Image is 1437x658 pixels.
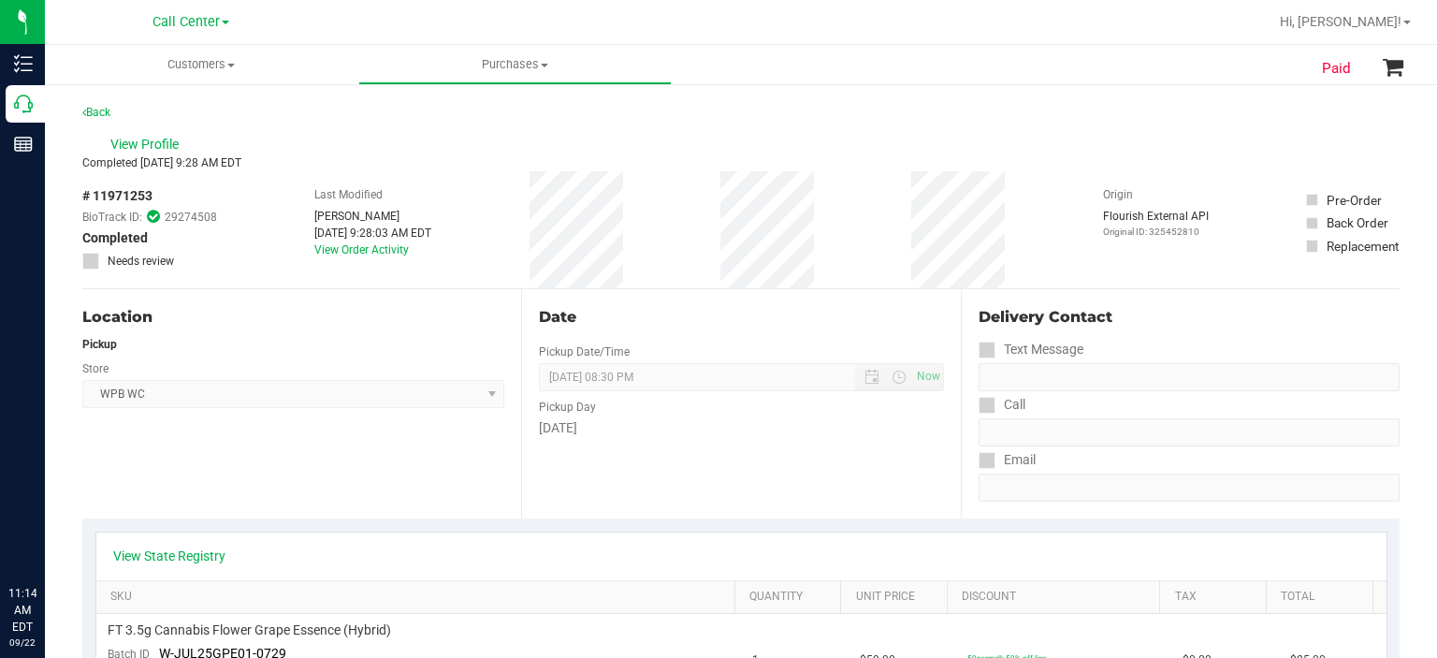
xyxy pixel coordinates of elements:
[14,54,33,73] inline-svg: Inventory
[1322,58,1351,80] span: Paid
[108,253,174,270] span: Needs review
[1103,208,1209,239] div: Flourish External API
[749,590,834,605] a: Quantity
[82,360,109,377] label: Store
[55,505,78,528] iframe: Resource center unread badge
[82,228,148,248] span: Completed
[314,243,409,256] a: View Order Activity
[1103,225,1209,239] p: Original ID: 325452810
[962,590,1153,605] a: Discount
[82,306,504,329] div: Location
[110,590,727,605] a: SKU
[314,208,431,225] div: [PERSON_NAME]
[979,336,1083,363] label: Text Message
[45,56,358,73] span: Customers
[82,106,110,119] a: Back
[314,186,383,203] label: Last Modified
[152,14,220,30] span: Call Center
[1281,590,1365,605] a: Total
[82,209,142,226] span: BioTrack ID:
[1327,237,1399,256] div: Replacement
[979,446,1036,474] label: Email
[979,418,1400,446] input: Format: (999) 999-9999
[1103,186,1133,203] label: Origin
[14,95,33,113] inline-svg: Call Center
[358,45,672,84] a: Purchases
[539,399,596,416] label: Pickup Day
[1327,191,1382,210] div: Pre-Order
[82,338,117,351] strong: Pickup
[979,363,1400,391] input: Format: (999) 999-9999
[979,306,1400,329] div: Delivery Contact
[359,56,671,73] span: Purchases
[110,135,185,154] span: View Profile
[147,208,160,226] span: In Sync
[108,621,391,639] span: FT 3.5g Cannabis Flower Grape Essence (Hybrid)
[539,418,943,438] div: [DATE]
[856,590,940,605] a: Unit Price
[979,391,1025,418] label: Call
[1327,213,1388,232] div: Back Order
[113,547,225,565] a: View State Registry
[82,186,152,206] span: # 11971253
[8,636,36,650] p: 09/22
[14,135,33,154] inline-svg: Reports
[8,585,36,636] p: 11:14 AM EDT
[1280,14,1401,29] span: Hi, [PERSON_NAME]!
[19,508,75,564] iframe: Resource center
[165,209,217,226] span: 29274508
[82,156,241,169] span: Completed [DATE] 9:28 AM EDT
[1175,590,1259,605] a: Tax
[539,306,943,329] div: Date
[314,225,431,241] div: [DATE] 9:28:03 AM EDT
[45,45,358,84] a: Customers
[539,344,630,360] label: Pickup Date/Time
